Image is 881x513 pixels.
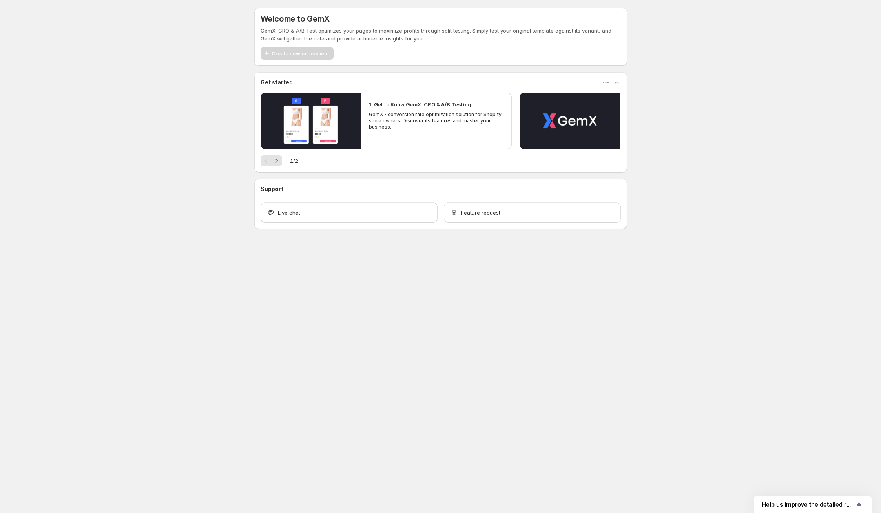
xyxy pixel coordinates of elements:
h3: Get started [261,78,293,86]
h3: Support [261,185,283,193]
p: GemX - conversion rate optimization solution for Shopify store owners. Discover its features and ... [369,111,504,130]
button: Show survey - Help us improve the detailed report for A/B campaigns [762,500,864,509]
button: Play video [520,93,620,149]
button: Next [271,155,282,166]
h5: Welcome to GemX [261,14,330,24]
span: Help us improve the detailed report for A/B campaigns [762,501,854,508]
button: Play video [261,93,361,149]
span: 1 / 2 [290,157,298,165]
h2: 1. Get to Know GemX: CRO & A/B Testing [369,100,471,108]
p: GemX: CRO & A/B Test optimizes your pages to maximize profits through split testing. Simply test ... [261,27,621,42]
nav: Pagination [261,155,282,166]
span: Feature request [461,209,500,216]
span: Live chat [278,209,300,216]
